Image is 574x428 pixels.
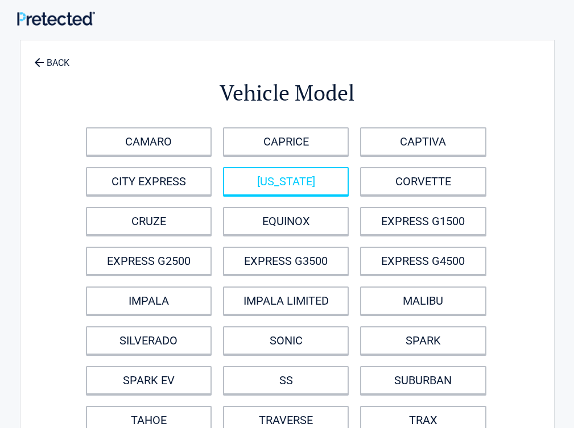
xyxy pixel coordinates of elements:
[32,48,72,68] a: BACK
[223,247,349,275] a: EXPRESS G3500
[223,207,349,235] a: EQUINOX
[223,127,349,156] a: CAPRICE
[83,78,492,107] h2: Vehicle Model
[360,326,486,355] a: SPARK
[17,11,95,26] img: Main Logo
[86,127,212,156] a: CAMARO
[86,366,212,394] a: SPARK EV
[223,326,349,355] a: SONIC
[360,167,486,196] a: CORVETTE
[86,207,212,235] a: CRUZE
[223,167,349,196] a: [US_STATE]
[223,286,349,315] a: IMPALA LIMITED
[360,207,486,235] a: EXPRESS G1500
[360,286,486,315] a: MALIBU
[223,366,349,394] a: SS
[86,286,212,315] a: IMPALA
[86,326,212,355] a: SILVERADO
[360,127,486,156] a: CAPTIVA
[360,366,486,394] a: SUBURBAN
[86,167,212,196] a: CITY EXPRESS
[360,247,486,275] a: EXPRESS G4500
[86,247,212,275] a: EXPRESS G2500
